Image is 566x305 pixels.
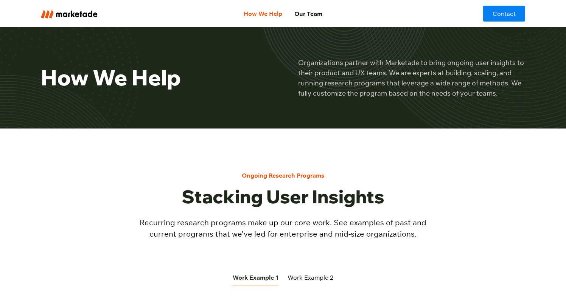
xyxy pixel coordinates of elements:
[41,9,142,18] a: home
[233,273,278,282] div: Work Example 1
[288,6,328,21] a: Our Team
[288,273,333,282] div: Work Example 2
[242,171,324,180] div: Ongoing Research Programs
[483,6,525,22] a: Contact
[138,186,428,208] h2: Stacking User Insights
[298,57,525,98] p: Organizations partner with Marketade to bring ongoing user insights to their product and UX teams...
[238,6,288,21] a: How We Help
[138,217,428,240] p: Recurring research programs make up our core work. See examples of past and current programs that...
[41,65,268,90] h1: How We Help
